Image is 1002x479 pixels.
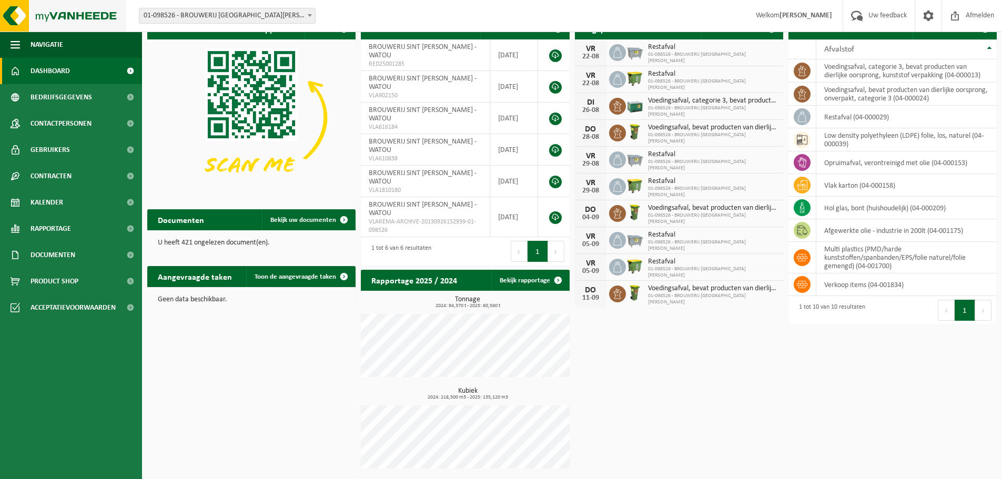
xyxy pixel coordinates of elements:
td: [DATE] [490,39,538,71]
a: Toon de aangevraagde taken [246,266,355,287]
td: verkoop items (04-001834) [816,273,997,296]
span: 01-098526 - BROUWERIJ [GEOGRAPHIC_DATA][PERSON_NAME] [648,186,778,198]
h2: Aangevraagde taken [147,266,242,287]
span: Restafval [648,70,778,78]
span: Dashboard [31,58,70,84]
td: vlak karton (04-000158) [816,174,997,197]
button: Previous [511,241,528,262]
span: Voedingsafval, bevat producten van dierlijke oorsprong, onverpakt, categorie 3 [648,204,778,212]
img: Download de VHEPlus App [147,39,356,196]
div: 29-08 [580,160,601,168]
span: Kalender [31,189,63,216]
span: Navigatie [31,32,63,58]
h3: Kubiek [366,388,569,400]
td: [DATE] [490,197,538,237]
td: low density polyethyleen (LDPE) folie, los, naturel (04-000039) [816,128,997,151]
td: voedingsafval, bevat producten van dierlijke oorsprong, onverpakt, categorie 3 (04-000024) [816,83,997,106]
span: Contracten [31,163,72,189]
td: voedingsafval, categorie 3, bevat producten van dierlijke oorsprong, kunststof verpakking (04-000... [816,59,997,83]
img: WB-1100-HPE-GN-50 [626,177,644,195]
span: 01-098526 - BROUWERIJ SINT BERNARDUS - WATOU [139,8,315,23]
span: BROUWERIJ SINT [PERSON_NAME] - WATOU [369,169,477,186]
div: VR [580,152,601,160]
td: [DATE] [490,103,538,134]
span: BROUWERIJ SINT [PERSON_NAME] - WATOU [369,43,477,59]
button: Next [548,241,564,262]
td: multi plastics (PMD/harde kunststoffen/spanbanden/EPS/folie naturel/folie gemengd) (04-001700) [816,242,997,273]
td: hol glas, bont (huishoudelijk) (04-000209) [816,197,997,219]
img: WB-2500-GAL-GY-01 [626,150,644,168]
span: Toon de aangevraagde taken [255,273,336,280]
span: VLA616184 [369,123,482,131]
span: Contactpersonen [31,110,92,137]
div: 1 tot 6 van 6 resultaten [366,240,431,263]
div: 26-08 [580,107,601,114]
td: afgewerkte olie - industrie in 200lt (04-001175) [816,219,997,242]
div: DO [580,286,601,294]
span: Bekijk uw documenten [270,217,336,223]
div: VR [580,259,601,268]
img: WB-2500-GAL-GY-01 [626,230,644,248]
p: Geen data beschikbaar. [158,296,345,303]
span: VLA1810180 [369,186,482,195]
div: 28-08 [580,134,601,141]
td: [DATE] [490,166,538,197]
div: DO [580,206,601,214]
img: WB-0060-HPE-GN-50 [626,203,644,221]
div: VR [580,45,601,53]
span: 2024: 218,500 m3 - 2025: 135,120 m3 [366,395,569,400]
span: 01-098526 - BROUWERIJ [GEOGRAPHIC_DATA][PERSON_NAME] [648,159,778,171]
div: VR [580,72,601,80]
img: WB-0060-HPE-GN-50 [626,123,644,141]
span: 01-098526 - BROUWERIJ [GEOGRAPHIC_DATA][PERSON_NAME] [648,52,778,64]
span: 01-098526 - BROUWERIJ SINT BERNARDUS - WATOU [139,8,316,24]
div: 29-08 [580,187,601,195]
span: Acceptatievoorwaarden [31,294,116,321]
div: 22-08 [580,80,601,87]
span: 01-098526 - BROUWERIJ [GEOGRAPHIC_DATA][PERSON_NAME] [648,293,778,305]
div: DO [580,125,601,134]
span: Restafval [648,231,778,239]
span: Restafval [648,43,778,52]
span: BROUWERIJ SINT [PERSON_NAME] - WATOU [369,106,477,123]
h2: Documenten [147,209,215,230]
a: Bekijk uw documenten [262,209,355,230]
span: Restafval [648,258,778,266]
p: U heeft 421 ongelezen document(en). [158,239,345,247]
div: VR [580,179,601,187]
img: WB-2500-GAL-GY-01 [626,43,644,60]
img: WB-1100-HPE-GN-50 [626,257,644,275]
span: Product Shop [31,268,78,294]
button: 1 [955,300,975,321]
span: 01-098526 - BROUWERIJ [GEOGRAPHIC_DATA][PERSON_NAME] [648,239,778,252]
span: 01-098526 - BROUWERIJ [GEOGRAPHIC_DATA][PERSON_NAME] [648,78,778,91]
span: RED25001285 [369,60,482,68]
div: DI [580,98,601,107]
td: [DATE] [490,134,538,166]
span: BROUWERIJ SINT [PERSON_NAME] - WATOU [369,75,477,91]
img: PB-LB-0680-HPE-GN-01 [626,96,644,114]
button: Previous [938,300,955,321]
span: 01-098526 - BROUWERIJ [GEOGRAPHIC_DATA][PERSON_NAME] [648,266,778,279]
div: VR [580,232,601,241]
span: VLA610838 [369,155,482,163]
span: BROUWERIJ SINT [PERSON_NAME] - WATOU [369,138,477,154]
div: 05-09 [580,241,601,248]
a: Bekijk rapportage [491,270,569,291]
span: VLAREMA-ARCHIVE-20130926152939-01-098526 [369,218,482,235]
span: Voedingsafval, categorie 3, bevat producten van dierlijke oorsprong, kunststof v... [648,97,778,105]
div: 05-09 [580,268,601,275]
h2: Rapportage 2025 / 2024 [361,270,468,290]
span: 01-098526 - BROUWERIJ [GEOGRAPHIC_DATA][PERSON_NAME] [648,132,778,145]
img: WB-1100-HPE-GN-50 [626,69,644,87]
td: [DATE] [490,71,538,103]
span: Voedingsafval, bevat producten van dierlijke oorsprong, onverpakt, categorie 3 [648,124,778,132]
span: Afvalstof [824,45,854,54]
span: Voedingsafval, bevat producten van dierlijke oorsprong, onverpakt, categorie 3 [648,284,778,293]
span: Restafval [648,177,778,186]
span: Bedrijfsgegevens [31,84,92,110]
span: 2024: 94,370 t - 2025: 60,560 t [366,303,569,309]
span: Gebruikers [31,137,70,163]
td: restafval (04-000029) [816,106,997,128]
button: 1 [528,241,548,262]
